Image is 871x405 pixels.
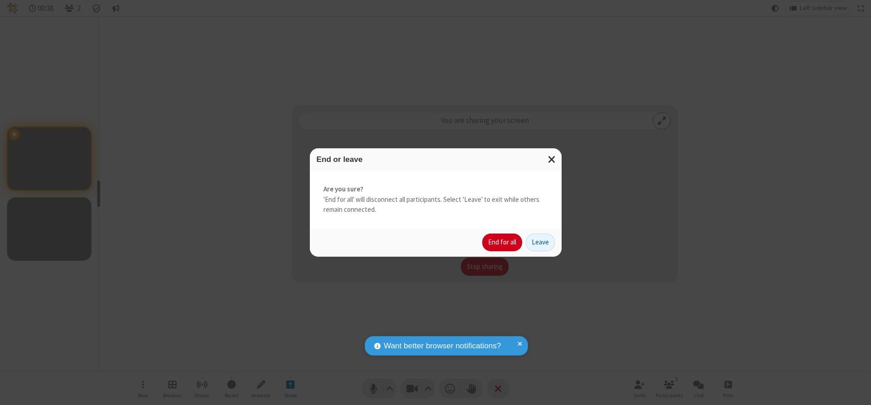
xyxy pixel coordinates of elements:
[317,155,555,164] h3: End or leave
[323,184,548,195] strong: Are you sure?
[384,340,501,352] span: Want better browser notifications?
[526,234,555,252] button: Leave
[543,148,562,171] button: Close modal
[482,234,522,252] button: End for all
[310,171,562,229] div: 'End for all' will disconnect all participants. Select 'Leave' to exit while others remain connec...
